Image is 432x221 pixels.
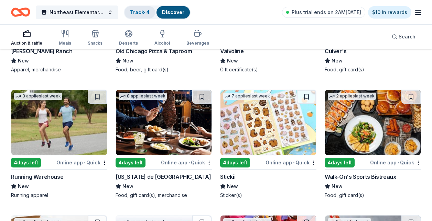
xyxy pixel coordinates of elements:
button: Alcohol [154,27,170,49]
button: Search [386,30,421,44]
span: • [293,160,294,165]
a: Image for Walk-On's Sports Bistreaux 2 applieslast week4days leftOnline app•QuickWalk-On's Sports... [325,90,421,199]
div: Online app Quick [370,158,421,167]
span: • [398,160,399,165]
a: Track· 4 [130,9,150,15]
div: Old Chicago Pizza & Taproom [116,47,192,55]
a: Plus trial ends on 2AM[DATE] [282,7,365,18]
div: Gift certificate(s) [220,66,316,73]
span: New [18,57,29,65]
div: 4 days left [325,158,355,167]
div: Food, gift card(s), merchandise [116,192,212,199]
button: Meals [59,27,71,49]
span: New [332,182,343,190]
a: Image for Texas de Brazil8 applieslast week4days leftOnline app•Quick[US_STATE] de [GEOGRAPHIC_DA... [116,90,212,199]
span: New [227,182,238,190]
div: Valvoline [220,47,244,55]
div: Meals [59,40,71,46]
div: Beverages [186,40,209,46]
div: Food, beer, gift card(s) [116,66,212,73]
div: Online app Quick [56,158,107,167]
div: Running Warehouse [11,173,63,181]
button: Northeast Elementary School Fall Festival [36,5,118,19]
span: Plus trial ends on 2AM[DATE] [292,8,361,16]
div: Food, gift card(s) [325,66,421,73]
a: Image for Running Warehouse3 applieslast week4days leftOnline app•QuickRunning WarehouseNewRunnin... [11,90,107,199]
a: Image for Stickii7 applieslast week4days leftOnline app•QuickStickiiNewSticker(s) [220,90,316,199]
img: Image for Stickii [220,90,316,155]
a: Discover [162,9,184,15]
div: 8 applies last week [119,93,167,100]
img: Image for Texas de Brazil [116,90,212,155]
div: Sticker(s) [220,192,316,199]
div: Desserts [119,40,138,46]
div: Stickii [220,173,235,181]
button: Track· 4Discover [124,5,191,19]
span: New [227,57,238,65]
div: [US_STATE] de [GEOGRAPHIC_DATA] [116,173,211,181]
button: Desserts [119,27,138,49]
div: 7 applies last week [223,93,271,100]
img: Image for Walk-On's Sports Bistreaux [325,90,421,155]
span: New [122,57,133,65]
button: Beverages [186,27,209,49]
div: [PERSON_NAME] Ranch [11,47,72,55]
span: Northeast Elementary School Fall Festival [50,8,105,16]
div: 2 applies last week [328,93,376,100]
div: Online app Quick [161,158,212,167]
div: Alcohol [154,40,170,46]
div: 4 days left [116,158,145,167]
span: • [84,160,85,165]
span: • [188,160,190,165]
div: 4 days left [11,158,41,167]
div: Online app Quick [266,158,316,167]
div: Running apparel [11,192,107,199]
img: Image for Running Warehouse [11,90,107,155]
div: Snacks [88,40,102,46]
button: Auction & raffle [11,27,42,49]
div: Food, gift card(s) [325,192,421,199]
a: $10 in rewards [368,6,411,19]
div: 4 days left [220,158,250,167]
div: Auction & raffle [11,40,42,46]
div: Culver's [325,47,347,55]
span: New [122,182,133,190]
span: New [18,182,29,190]
a: Home [11,4,30,20]
div: Walk-On's Sports Bistreaux [325,173,396,181]
span: Search [399,33,415,41]
span: New [332,57,343,65]
button: Snacks [88,27,102,49]
div: Apparel, merchandise [11,66,107,73]
div: 3 applies last week [14,93,62,100]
